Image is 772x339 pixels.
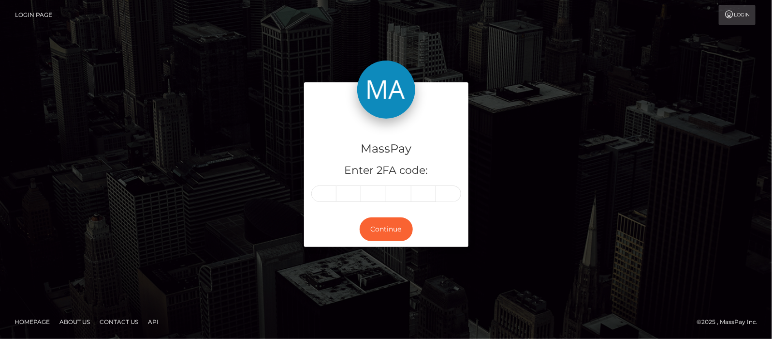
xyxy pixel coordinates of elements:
a: Contact Us [96,314,142,329]
img: MassPay [357,61,415,119]
h5: Enter 2FA code: [311,163,461,178]
a: API [144,314,162,329]
div: © 2025 , MassPay Inc. [697,317,765,327]
a: Homepage [11,314,54,329]
a: Login [719,5,756,25]
h4: MassPay [311,140,461,157]
a: Login Page [15,5,52,25]
button: Continue [360,217,413,241]
a: About Us [56,314,94,329]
